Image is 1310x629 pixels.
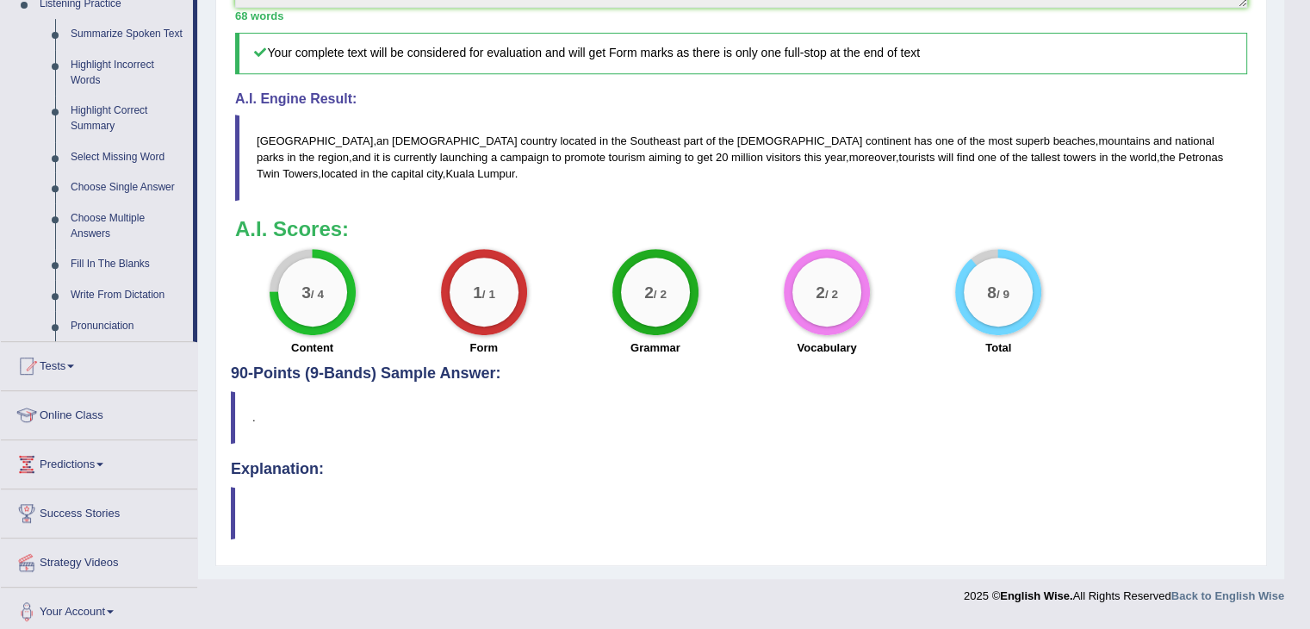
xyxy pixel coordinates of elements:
[1063,151,1096,164] span: towers
[500,151,549,164] span: campaign
[825,287,838,300] small: / 2
[935,134,954,147] span: one
[1178,151,1223,164] span: Petronas
[599,134,608,147] span: in
[1111,151,1127,164] span: the
[63,280,193,311] a: Write From Dictation
[520,134,557,147] span: country
[287,151,295,164] span: in
[469,339,498,356] label: Form
[491,151,497,164] span: a
[291,339,333,356] label: Content
[352,151,371,164] span: and
[957,151,975,164] span: find
[1,342,197,385] a: Tests
[866,134,911,147] span: continent
[301,283,311,302] big: 3
[382,151,390,164] span: is
[1175,134,1214,147] span: national
[63,96,193,141] a: Highlight Correct Summary
[718,134,734,147] span: the
[231,461,1251,478] h4: Explanation:
[477,167,514,180] span: Lumpur
[964,579,1284,604] div: 2025 © All Rights Reserved
[299,151,314,164] span: the
[1,489,197,532] a: Success Stories
[1,391,197,434] a: Online Class
[684,134,703,147] span: part
[1000,589,1072,602] strong: English Wise.
[445,167,474,180] span: Kuala
[898,151,934,164] span: tourists
[231,391,1251,444] blockquote: .
[644,283,654,302] big: 2
[318,151,349,164] span: region
[987,283,996,302] big: 8
[766,151,800,164] span: visitors
[394,151,437,164] span: currently
[560,134,596,147] span: located
[938,151,953,164] span: will
[716,151,728,164] span: 20
[392,134,517,147] span: [DEMOGRAPHIC_DATA]
[63,19,193,50] a: Summarize Spoken Text
[372,167,388,180] span: the
[630,134,680,147] span: Southeast
[1,440,197,483] a: Predictions
[564,151,605,164] span: promote
[257,134,373,147] span: [GEOGRAPHIC_DATA]
[849,151,896,164] span: moreover
[376,134,388,147] span: an
[996,287,1009,300] small: / 9
[1000,151,1009,164] span: of
[697,151,712,164] span: get
[1015,134,1050,147] span: superb
[731,151,763,164] span: million
[804,151,822,164] span: this
[1012,151,1028,164] span: the
[649,151,681,164] span: aiming
[374,151,380,164] span: it
[1031,151,1060,164] span: tallest
[1099,151,1108,164] span: in
[612,134,627,147] span: the
[1098,134,1150,147] span: mountains
[63,203,193,249] a: Choose Multiple Answers
[816,283,825,302] big: 2
[473,283,482,302] big: 1
[797,339,856,356] label: Vocabulary
[957,134,966,147] span: of
[737,134,862,147] span: [DEMOGRAPHIC_DATA]
[914,134,932,147] span: has
[1171,589,1284,602] a: Back to English Wise
[706,134,716,147] span: of
[654,287,667,300] small: / 2
[970,134,985,147] span: the
[1159,151,1175,164] span: the
[482,287,495,300] small: / 1
[321,167,357,180] span: located
[63,311,193,342] a: Pronunciation
[235,115,1247,200] blockquote: , , , , , , , , .
[63,172,193,203] a: Choose Single Answer
[360,167,369,180] span: in
[985,339,1011,356] label: Total
[978,151,996,164] span: one
[824,151,846,164] span: year
[1130,151,1157,164] span: world
[257,167,280,180] span: Twin
[685,151,694,164] span: to
[609,151,646,164] span: tourism
[235,33,1247,73] h5: Your complete text will be considered for evaluation and will get Form marks as there is only one...
[988,134,1012,147] span: most
[1,539,197,582] a: Strategy Videos
[63,50,193,96] a: Highlight Incorrect Words
[310,287,323,300] small: / 4
[1153,134,1172,147] span: and
[552,151,562,164] span: to
[630,339,680,356] label: Grammar
[63,142,193,173] a: Select Missing Word
[391,167,424,180] span: capital
[426,167,443,180] span: city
